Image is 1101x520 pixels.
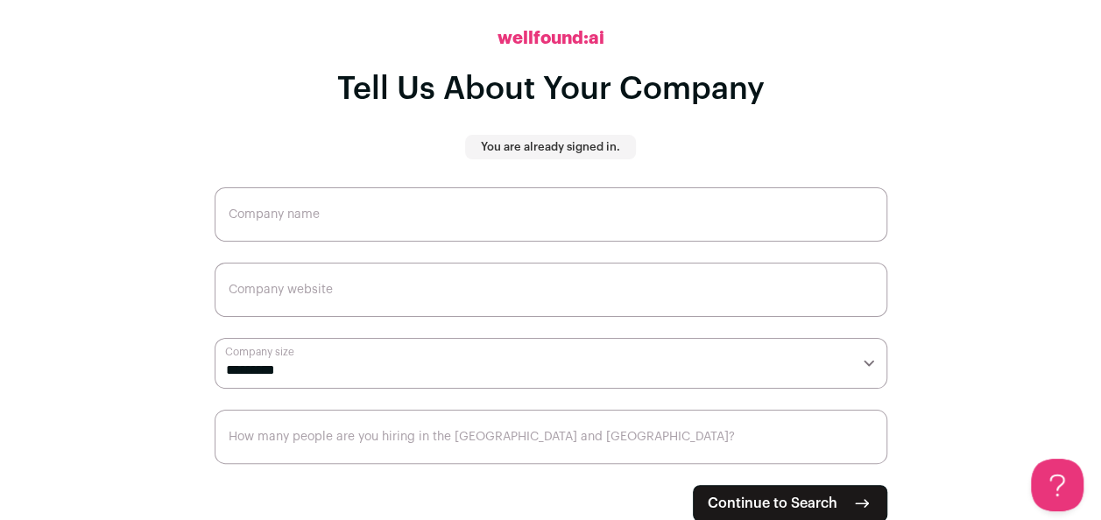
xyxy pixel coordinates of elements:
input: How many people are you hiring in the US and Canada? [215,410,887,464]
iframe: Help Scout Beacon - Open [1031,459,1083,511]
h1: Tell Us About Your Company [337,72,765,107]
input: Company website [215,263,887,317]
span: Continue to Search [708,493,837,514]
h2: wellfound:ai [498,26,604,51]
input: Company name [215,187,887,242]
p: You are already signed in. [481,140,620,154]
